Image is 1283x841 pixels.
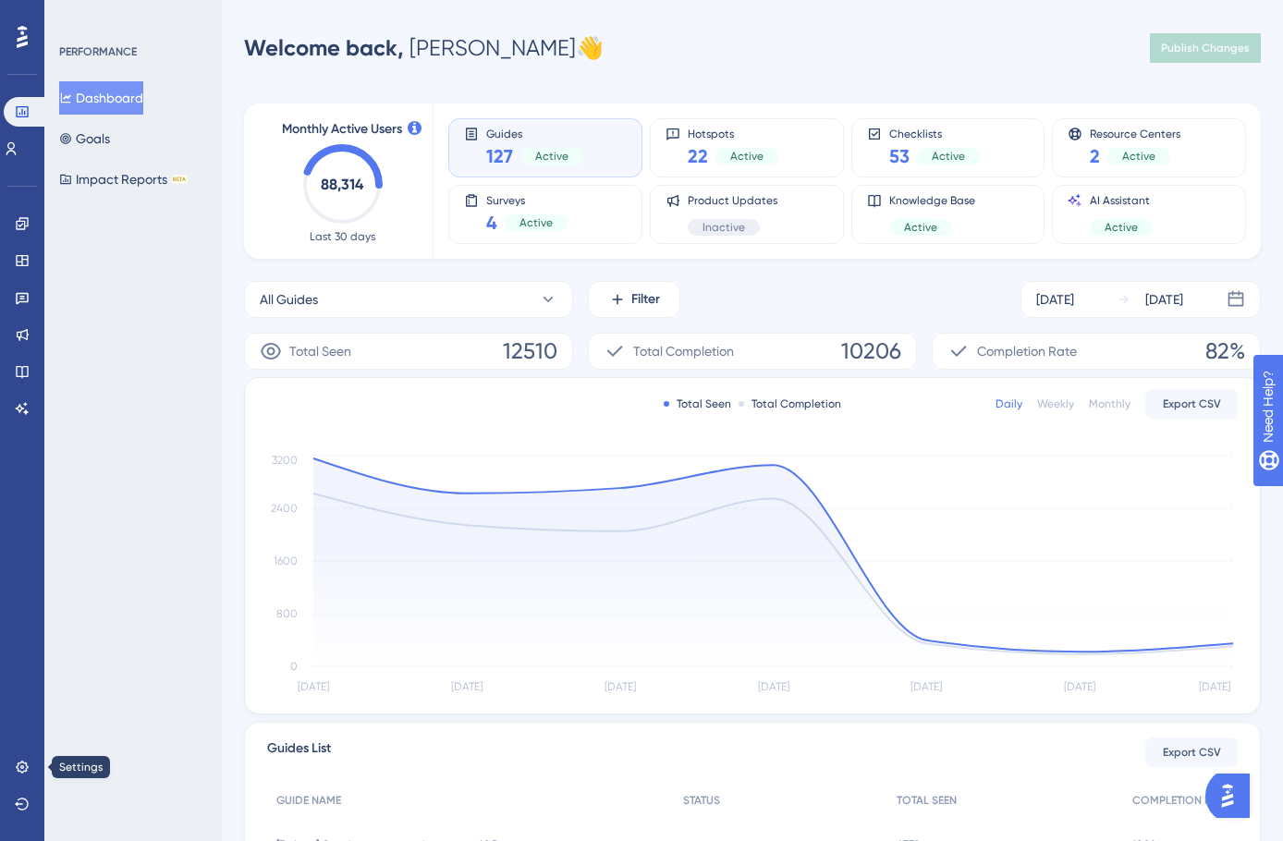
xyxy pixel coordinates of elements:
[889,143,910,169] span: 53
[631,288,660,311] span: Filter
[282,118,402,140] span: Monthly Active Users
[321,176,364,193] text: 88,314
[1150,33,1261,63] button: Publish Changes
[703,220,745,235] span: Inactive
[889,193,975,208] span: Knowledge Base
[1199,680,1230,693] tspan: [DATE]
[758,680,789,693] tspan: [DATE]
[486,127,583,140] span: Guides
[1064,680,1095,693] tspan: [DATE]
[605,680,636,693] tspan: [DATE]
[897,793,957,808] span: TOTAL SEEN
[276,607,298,620] tspan: 800
[730,149,764,164] span: Active
[1163,745,1221,760] span: Export CSV
[486,210,497,236] span: 4
[633,340,734,362] span: Total Completion
[260,288,318,311] span: All Guides
[486,143,513,169] span: 127
[298,680,329,693] tspan: [DATE]
[276,793,341,808] span: GUIDE NAME
[272,454,298,467] tspan: 3200
[932,149,965,164] span: Active
[688,143,708,169] span: 22
[1090,193,1153,208] span: AI Assistant
[996,396,1022,411] div: Daily
[1145,389,1238,419] button: Export CSV
[289,340,351,362] span: Total Seen
[274,555,298,567] tspan: 1600
[1205,336,1245,366] span: 82%
[1090,143,1100,169] span: 2
[588,281,680,318] button: Filter
[59,122,110,155] button: Goals
[1089,396,1130,411] div: Monthly
[244,33,604,63] div: [PERSON_NAME] 👋
[451,680,483,693] tspan: [DATE]
[503,336,557,366] span: 12510
[59,163,188,196] button: Impact ReportsBETA
[1161,41,1250,55] span: Publish Changes
[486,193,568,206] span: Surveys
[43,5,116,27] span: Need Help?
[910,680,942,693] tspan: [DATE]
[739,396,841,411] div: Total Completion
[1037,396,1074,411] div: Weekly
[59,44,137,59] div: PERFORMANCE
[904,220,937,235] span: Active
[1132,793,1228,808] span: COMPLETION RATE
[1205,768,1261,823] iframe: UserGuiding AI Assistant Launcher
[1105,220,1138,235] span: Active
[1145,288,1183,311] div: [DATE]
[59,81,143,115] button: Dashboard
[244,281,573,318] button: All Guides
[519,215,553,230] span: Active
[1090,127,1180,140] span: Resource Centers
[271,502,298,515] tspan: 2400
[889,127,980,140] span: Checklists
[310,229,375,244] span: Last 30 days
[1036,288,1074,311] div: [DATE]
[267,737,331,767] span: Guides List
[977,340,1077,362] span: Completion Rate
[171,175,188,184] div: BETA
[244,34,404,61] span: Welcome back,
[1145,737,1238,767] button: Export CSV
[841,336,901,366] span: 10206
[1122,149,1155,164] span: Active
[1163,396,1221,411] span: Export CSV
[664,396,731,411] div: Total Seen
[535,149,568,164] span: Active
[688,127,778,140] span: Hotspots
[290,660,298,673] tspan: 0
[683,793,720,808] span: STATUS
[688,193,777,208] span: Product Updates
